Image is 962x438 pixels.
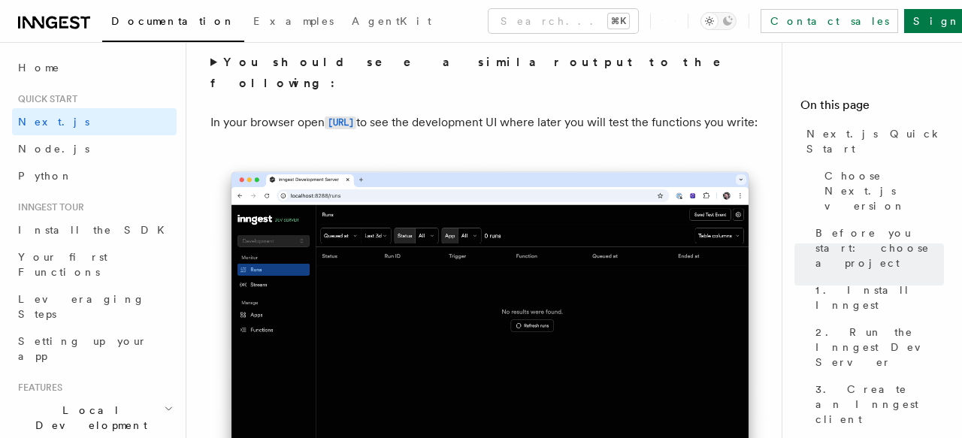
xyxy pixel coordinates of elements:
span: AgentKit [352,15,431,27]
a: Leveraging Steps [12,285,177,328]
a: Documentation [102,5,244,42]
span: Next.js Quick Start [806,126,944,156]
span: Home [18,60,60,75]
span: 2. Run the Inngest Dev Server [815,325,944,370]
a: 1. Install Inngest [809,276,944,319]
span: Examples [253,15,334,27]
strong: You should see a similar output to the following: [210,55,742,90]
a: Examples [244,5,343,41]
a: AgentKit [343,5,440,41]
span: Setting up your app [18,335,147,362]
span: Leveraging Steps [18,293,145,320]
span: Before you start: choose a project [815,225,944,270]
code: [URL] [325,116,356,129]
a: 3. Create an Inngest client [809,376,944,433]
a: Node.js [12,135,177,162]
span: Documentation [111,15,235,27]
a: Python [12,162,177,189]
span: Local Development [12,403,164,433]
a: Home [12,54,177,81]
summary: You should see a similar output to the following: [210,52,770,94]
p: In your browser open to see the development UI where later you will test the functions you write: [210,112,770,134]
a: 2. Run the Inngest Dev Server [809,319,944,376]
a: Setting up your app [12,328,177,370]
a: Next.js [12,108,177,135]
a: Choose Next.js version [818,162,944,219]
a: Install the SDK [12,216,177,243]
span: Install the SDK [18,224,174,236]
span: Features [12,382,62,394]
a: Before you start: choose a project [809,219,944,276]
span: Your first Functions [18,251,107,278]
kbd: ⌘K [608,14,629,29]
a: Your first Functions [12,243,177,285]
span: Node.js [18,143,89,155]
span: 3. Create an Inngest client [815,382,944,427]
a: Contact sales [761,9,898,33]
span: Inngest tour [12,201,84,213]
span: 1. Install Inngest [815,282,944,313]
span: Choose Next.js version [824,168,944,213]
button: Toggle dark mode [700,12,737,30]
span: Next.js [18,116,89,128]
a: Next.js Quick Start [800,120,944,162]
span: Quick start [12,93,77,105]
a: [URL] [325,115,356,129]
span: Python [18,170,73,182]
h4: On this page [800,96,944,120]
button: Search...⌘K [489,9,638,33]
